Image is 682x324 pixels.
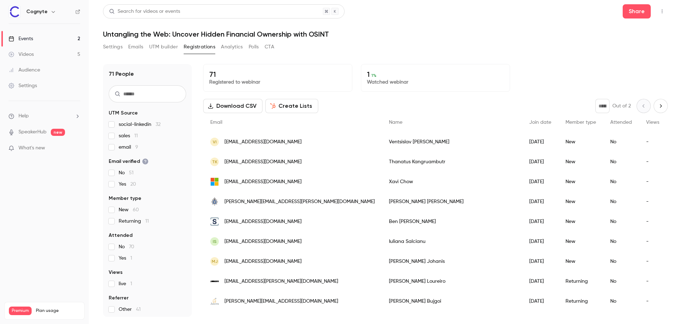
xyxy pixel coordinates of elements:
span: Views [646,120,659,125]
button: Share [623,4,651,18]
p: Registered to webinar [209,79,346,86]
p: 71 [209,70,346,79]
span: [PERSON_NAME][EMAIL_ADDRESS][DOMAIN_NAME] [224,298,338,305]
div: Returning [558,291,603,311]
span: Premium [9,307,32,315]
div: - [639,192,666,212]
div: - [639,172,666,192]
span: What's new [18,144,45,152]
img: silverbridgeintelligence.com [210,217,219,226]
button: Download CSV [203,99,262,113]
img: novaforensic.com [210,277,219,286]
button: Polls [249,41,259,53]
span: No [119,169,134,176]
p: 1 [367,70,504,79]
span: Yes [119,255,132,262]
span: Join date [529,120,551,125]
div: Ventsislav [PERSON_NAME] [382,132,522,152]
span: No [119,243,134,250]
span: Help [18,112,29,120]
span: New [119,206,139,213]
div: [DATE] [522,192,558,212]
div: - [639,271,666,291]
span: IS [213,238,217,245]
div: Ben [PERSON_NAME] [382,212,522,232]
a: SpeakerHub [18,128,47,136]
span: 70 [129,244,134,249]
div: [PERSON_NAME] Bujgoi [382,291,522,311]
div: New [558,152,603,172]
span: Email verified [109,158,148,165]
span: Referrer [109,294,129,302]
div: - [639,212,666,232]
div: [DATE] [522,271,558,291]
span: Attended [610,120,632,125]
div: Videos [9,51,34,58]
div: - [639,251,666,271]
div: New [558,251,603,271]
span: new [51,129,65,136]
span: live [119,280,132,287]
span: [EMAIL_ADDRESS][DOMAIN_NAME] [224,138,302,146]
span: email [119,144,138,151]
div: New [558,192,603,212]
div: [DATE] [522,232,558,251]
div: No [603,232,639,251]
img: ameranetworks.com [210,297,219,306]
div: Thanatus Kangruambutr [382,152,522,172]
span: Email [210,120,222,125]
span: [EMAIL_ADDRESS][DOMAIN_NAME] [224,258,302,265]
div: No [603,251,639,271]
span: MJ [212,258,218,265]
div: No [603,192,639,212]
button: Registrations [184,41,215,53]
button: CTA [265,41,274,53]
img: Cognyte [9,6,20,17]
span: [EMAIL_ADDRESS][DOMAIN_NAME] [224,238,302,245]
span: Views [109,269,123,276]
span: 51 [129,170,134,175]
div: Audience [9,67,40,74]
div: [PERSON_NAME] [PERSON_NAME] [382,192,522,212]
span: Name [389,120,402,125]
span: Member type [109,195,141,202]
div: Xavi Chow [382,172,522,192]
span: Yes [119,181,136,188]
span: Plan usage [36,308,80,314]
span: 1 [130,281,132,286]
span: Returning [119,218,149,225]
div: No [603,152,639,172]
div: [PERSON_NAME] Loureiro [382,271,522,291]
span: VI [213,139,217,145]
span: 1 [130,256,132,261]
div: [DATE] [522,251,558,271]
span: 1 % [372,73,377,78]
button: Next page [654,99,668,113]
div: - [639,152,666,172]
span: social-linkedin [119,121,161,128]
span: [EMAIL_ADDRESS][DOMAIN_NAME] [224,218,302,225]
img: outlook.com [210,177,219,186]
div: New [558,132,603,152]
span: 11 [134,133,138,138]
button: Emails [128,41,143,53]
span: [EMAIL_ADDRESS][DOMAIN_NAME] [224,158,302,166]
span: [EMAIL_ADDRESS][PERSON_NAME][DOMAIN_NAME] [224,278,338,285]
div: No [603,212,639,232]
span: Attended [109,232,132,239]
button: UTM builder [149,41,178,53]
div: [DATE] [522,212,558,232]
li: help-dropdown-opener [9,112,80,120]
span: TK [212,159,217,165]
p: Out of 2 [612,102,631,110]
img: southyorkshire.police.uk [210,197,219,206]
span: Member type [565,120,596,125]
div: [DATE] [522,132,558,152]
section: facet-groups [109,110,186,313]
div: - [639,291,666,311]
span: sales [119,132,138,139]
div: No [603,132,639,152]
h1: Untangling the Web: Uncover Hidden Financial Ownership with OSINT [103,30,668,38]
div: No [603,271,639,291]
div: No [603,291,639,311]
